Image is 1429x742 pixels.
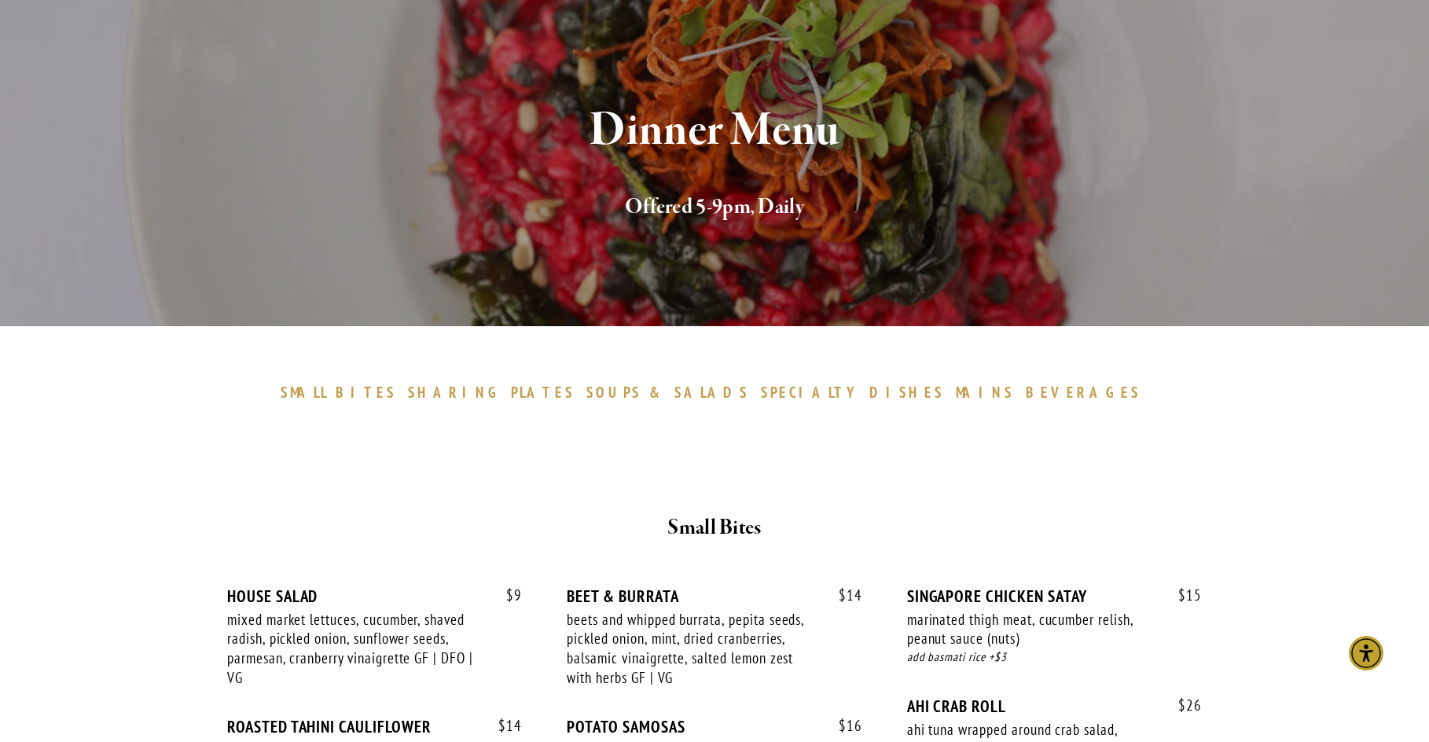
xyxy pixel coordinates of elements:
[506,586,514,604] span: $
[567,610,817,688] div: beets and whipped burrata, pepita seeds, pickled onion, mint, dried cranberries, balsamic vinaigr...
[907,696,1202,716] div: AHI CRAB ROLL
[956,383,1015,402] span: MAINS
[498,716,506,735] span: $
[1178,696,1186,714] span: $
[586,383,641,402] span: SOUPS
[823,717,862,735] span: 16
[1163,586,1202,604] span: 15
[227,610,477,688] div: mixed market lettuces, cucumber, shaved radish, pickled onion, sunflower seeds, parmesan, cranber...
[839,716,847,735] span: $
[667,514,761,542] strong: Small Bites
[1026,383,1148,402] a: BEVERAGES
[823,586,862,604] span: 14
[567,586,861,606] div: BEET & BURRATA
[408,383,582,402] a: SHARINGPLATES
[907,610,1157,648] div: marinated thigh meat, cucumber relish, peanut sauce (nuts)
[1349,636,1383,670] div: Accessibility Menu
[281,383,328,402] span: SMALL
[227,586,522,606] div: HOUSE SALAD
[869,383,944,402] span: DISHES
[761,383,951,402] a: SPECIALTYDISHES
[1178,586,1186,604] span: $
[408,383,504,402] span: SHARING
[281,383,404,402] a: SMALLBITES
[336,383,396,402] span: BITES
[256,105,1173,156] h1: Dinner Menu
[649,383,667,402] span: &
[567,717,861,736] div: POTATO SAMOSAS
[511,383,575,402] span: PLATES
[907,648,1202,667] div: add basmati rice +$3
[586,383,757,402] a: SOUPS&SALADS
[839,586,847,604] span: $
[1026,383,1141,402] span: BEVERAGES
[956,383,1023,402] a: MAINS
[761,383,861,402] span: SPECIALTY
[1163,696,1202,714] span: 26
[490,586,522,604] span: 9
[674,383,750,402] span: SALADS
[907,586,1202,606] div: SINGAPORE CHICKEN SATAY
[483,717,522,735] span: 14
[256,191,1173,224] h2: Offered 5-9pm, Daily
[227,717,522,736] div: ROASTED TAHINI CAULIFLOWER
